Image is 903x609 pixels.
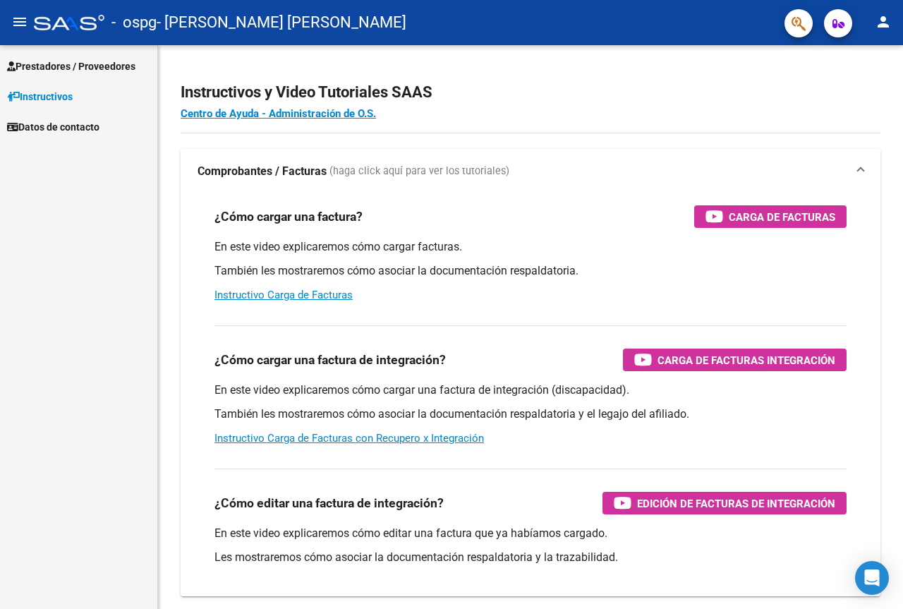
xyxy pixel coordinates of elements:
[181,149,880,194] mat-expansion-panel-header: Comprobantes / Facturas (haga click aquí para ver los tutoriales)
[7,89,73,104] span: Instructivos
[623,349,847,371] button: Carga de Facturas Integración
[7,119,99,135] span: Datos de contacto
[214,493,444,513] h3: ¿Cómo editar una factura de integración?
[602,492,847,514] button: Edición de Facturas de integración
[637,495,835,512] span: Edición de Facturas de integración
[214,526,847,541] p: En este video explicaremos cómo editar una factura que ya habíamos cargado.
[729,208,835,226] span: Carga de Facturas
[214,289,353,301] a: Instructivo Carga de Facturas
[198,164,327,179] strong: Comprobantes / Facturas
[181,194,880,596] div: Comprobantes / Facturas (haga click aquí para ver los tutoriales)
[7,59,135,74] span: Prestadores / Proveedores
[214,263,847,279] p: También les mostraremos cómo asociar la documentación respaldatoria.
[214,239,847,255] p: En este video explicaremos cómo cargar facturas.
[214,432,484,445] a: Instructivo Carga de Facturas con Recupero x Integración
[181,79,880,106] h2: Instructivos y Video Tutoriales SAAS
[214,350,446,370] h3: ¿Cómo cargar una factura de integración?
[214,382,847,398] p: En este video explicaremos cómo cargar una factura de integración (discapacidad).
[111,7,157,38] span: - ospg
[181,107,376,120] a: Centro de Ayuda - Administración de O.S.
[214,207,363,227] h3: ¿Cómo cargar una factura?
[875,13,892,30] mat-icon: person
[214,406,847,422] p: También les mostraremos cómo asociar la documentación respaldatoria y el legajo del afiliado.
[855,561,889,595] div: Open Intercom Messenger
[694,205,847,228] button: Carga de Facturas
[329,164,509,179] span: (haga click aquí para ver los tutoriales)
[657,351,835,369] span: Carga de Facturas Integración
[11,13,28,30] mat-icon: menu
[214,550,847,565] p: Les mostraremos cómo asociar la documentación respaldatoria y la trazabilidad.
[157,7,406,38] span: - [PERSON_NAME] [PERSON_NAME]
